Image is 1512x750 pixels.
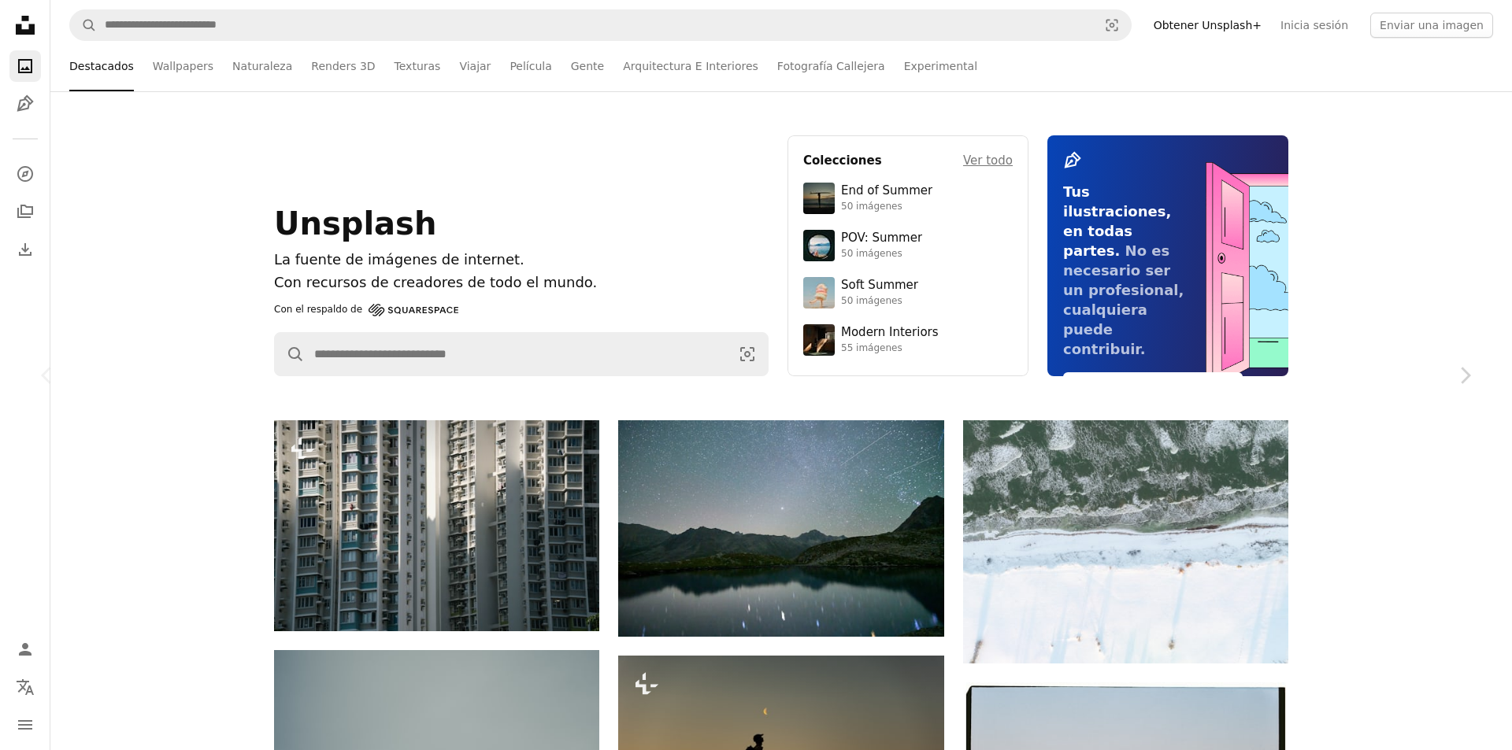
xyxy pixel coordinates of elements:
img: premium_photo-1754398386796-ea3dec2a6302 [803,183,835,214]
a: Renders 3D [311,41,375,91]
a: Ver todo [963,151,1013,170]
a: Inicia sesión [1271,13,1358,38]
div: 50 imágenes [841,295,918,308]
button: Buscar en Unsplash [70,10,97,40]
a: Iniciar sesión / Registrarse [9,634,41,665]
a: POV: Summer50 imágenes [803,230,1013,261]
h4: Colecciones [803,151,882,170]
img: premium_photo-1753820185677-ab78a372b033 [803,230,835,261]
a: End of Summer50 imágenes [803,183,1013,214]
a: Soft Summer50 imágenes [803,277,1013,308]
div: End of Summer [841,183,932,199]
button: Búsqueda visual [1093,10,1131,40]
span: Tus ilustraciones, en todas partes. [1063,183,1171,259]
p: Con recursos de creadores de todo el mundo. [274,272,769,294]
div: POV: Summer [841,231,922,246]
a: Altos edificios de apartamentos con muchas ventanas y balcones. [274,518,599,532]
a: Experimental [904,41,977,91]
a: Fotos [9,50,41,82]
a: Explorar [9,158,41,190]
button: Buscar en Unsplash [275,333,305,375]
a: Texturas [395,41,441,91]
form: Encuentra imágenes en todo el sitio [274,332,769,376]
a: Arquitectura E Interiores [623,41,758,91]
a: Viajar [459,41,491,91]
img: Cielo nocturno estrellado sobre un tranquilo lago de montaña [618,420,943,637]
div: Modern Interiors [841,325,939,341]
a: Paisaje cubierto de nieve con agua congelada [963,534,1288,549]
a: Colecciones [9,196,41,227]
a: Ilustraciones [9,88,41,120]
img: premium_photo-1749544311043-3a6a0c8d54af [803,277,835,308]
a: Con el respaldo de [274,301,458,320]
div: 55 imágenes [841,342,939,355]
span: No es necesario ser un profesional, cualquiera puede contribuir. [1063,242,1184,357]
img: premium_photo-1747189286942-bc91257a2e39 [803,324,835,356]
a: Wallpapers [153,41,213,91]
a: Siguiente [1417,300,1512,451]
form: Encuentra imágenes en todo el sitio [69,9,1132,41]
img: Paisaje cubierto de nieve con agua congelada [963,420,1288,663]
a: Obtener Unsplash+ [1144,13,1271,38]
img: Altos edificios de apartamentos con muchas ventanas y balcones. [274,420,599,631]
button: Menú [9,709,41,741]
a: Fotografía Callejera [777,41,885,91]
div: 50 imágenes [841,201,932,213]
a: Gente [571,41,604,91]
span: Unsplash [274,205,436,242]
button: Búsqueda visual [727,333,768,375]
a: Película [510,41,551,91]
button: Sube tu primera imagen SVG [1063,372,1243,397]
h1: La fuente de imágenes de internet. [274,249,769,272]
button: Enviar una imagen [1370,13,1493,38]
a: Modern Interiors55 imágenes [803,324,1013,356]
a: Naturaleza [232,41,292,91]
a: Cielo nocturno estrellado sobre un tranquilo lago de montaña [618,521,943,535]
button: Idioma [9,671,41,703]
a: Historial de descargas [9,234,41,265]
div: Soft Summer [841,278,918,294]
div: 50 imágenes [841,248,922,260]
